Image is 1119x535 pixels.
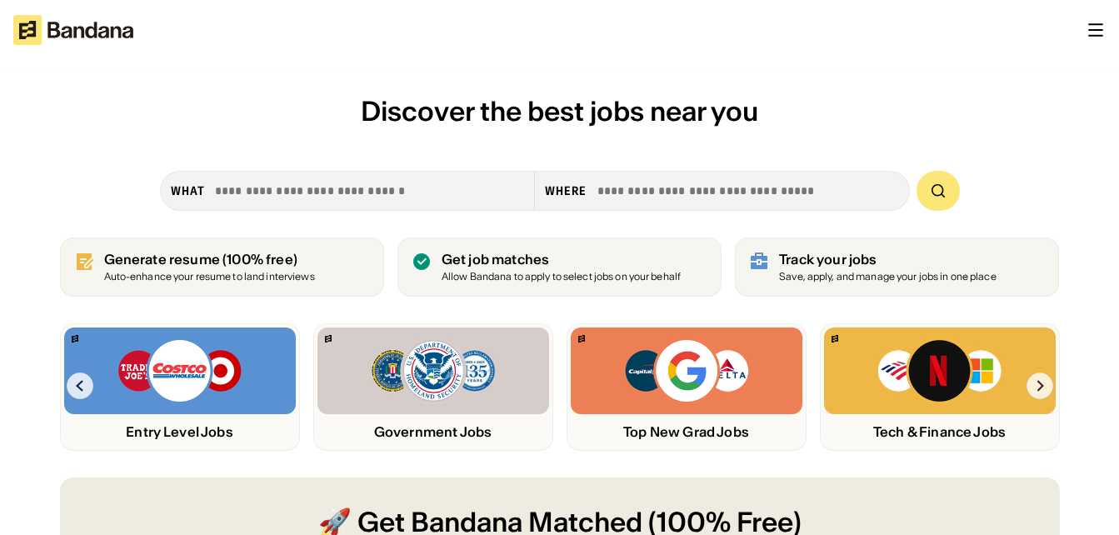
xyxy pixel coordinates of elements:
[779,272,997,282] div: Save, apply, and manage your jobs in one place
[567,323,807,451] a: Bandana logoCapital One, Google, Delta logosTop New Grad Jobs
[779,252,997,267] div: Track your jobs
[545,183,587,198] div: Where
[578,335,585,342] img: Bandana logo
[171,183,205,198] div: what
[317,424,549,440] div: Government Jobs
[623,337,750,404] img: Capital One, Google, Delta logos
[824,424,1056,440] div: Tech & Finance Jobs
[571,424,802,440] div: Top New Grad Jobs
[442,272,681,282] div: Allow Bandana to apply to select jobs on your behalf
[13,15,133,45] img: Bandana logotype
[832,335,838,342] img: Bandana logo
[222,251,297,267] span: (100% free)
[361,94,758,128] span: Discover the best jobs near you
[60,237,384,297] a: Generate resume (100% free)Auto-enhance your resume to land interviews
[877,337,1002,404] img: Bank of America, Netflix, Microsoft logos
[370,337,497,404] img: FBI, DHS, MWRD logos
[397,237,722,297] a: Get job matches Allow Bandana to apply to select jobs on your behalf
[72,335,78,342] img: Bandana logo
[735,237,1059,297] a: Track your jobs Save, apply, and manage your jobs in one place
[325,335,332,342] img: Bandana logo
[117,337,243,404] img: Trader Joe’s, Costco, Target logos
[313,323,553,451] a: Bandana logoFBI, DHS, MWRD logosGovernment Jobs
[820,323,1060,451] a: Bandana logoBank of America, Netflix, Microsoft logosTech & Finance Jobs
[64,424,296,440] div: Entry Level Jobs
[104,252,315,267] div: Generate resume
[60,323,300,451] a: Bandana logoTrader Joe’s, Costco, Target logosEntry Level Jobs
[1027,372,1053,399] img: Right Arrow
[104,272,315,282] div: Auto-enhance your resume to land interviews
[442,252,681,267] div: Get job matches
[67,372,93,399] img: Left Arrow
